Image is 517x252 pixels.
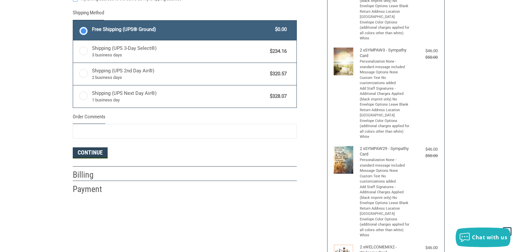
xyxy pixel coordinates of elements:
[73,147,108,158] button: Continue
[267,70,287,78] span: $320.57
[360,157,410,168] li: Personalization None - standard message included
[267,48,287,55] span: $234.16
[360,217,410,238] li: Envelope Color Options (additional charges applied for all colors other than white) White
[360,185,410,201] li: Add Staff Signatures - Additional Charges Applied (black imprint only) No
[412,54,438,61] div: $50.00
[360,4,410,9] li: Envelope Options Leave Blank
[360,146,410,157] h4: 2 x SYMPAW29 - Sympathy Card
[360,20,410,41] li: Envelope Color Options (additional charges applied for all colors other than white) White
[360,174,410,185] li: Custom Text No customizations added
[73,184,111,195] h2: Payment
[92,90,267,103] span: Shipping (UPS Next Day Air®)
[360,118,410,140] li: Envelope Color Options (additional charges applied for all colors other than white) White
[360,70,410,75] li: Message Options None
[360,206,410,217] li: Return Address Location [GEOGRAPHIC_DATA]
[412,48,438,54] div: $46.00
[73,113,105,124] legend: Order Comments
[92,45,267,58] span: Shipping (UPS 3-Day Select®)
[412,245,438,251] div: $46.00
[360,59,410,70] li: Personalization None - standard message included
[412,153,438,159] div: $50.00
[360,48,410,58] h4: 2 x SYMPAW3 - Sympathy Card
[412,146,438,153] div: $46.00
[272,26,287,33] span: $0.00
[92,26,272,33] span: Free Shipping (UPS® Ground)
[360,75,410,86] li: Custom Text No customizations added
[267,93,287,100] span: $328.07
[456,228,510,247] button: Chat with us
[360,86,410,102] li: Add Staff Signatures - Additional Charges Applied (black imprint only) No
[92,67,267,81] span: Shipping (UPS 2nd Day Air®)
[92,74,267,81] span: 2 business days
[92,52,267,58] span: 3 business days
[360,108,410,118] li: Return Address Location [GEOGRAPHIC_DATA]
[360,200,410,206] li: Envelope Options Leave Blank
[472,234,507,241] span: Chat with us
[92,97,267,103] span: 1 business day
[360,102,410,108] li: Envelope Options Leave Blank
[360,168,410,174] li: Message Options None
[73,170,111,180] h2: Billing
[360,9,410,20] li: Return Address Location [GEOGRAPHIC_DATA]
[73,9,104,20] legend: Shipping Method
